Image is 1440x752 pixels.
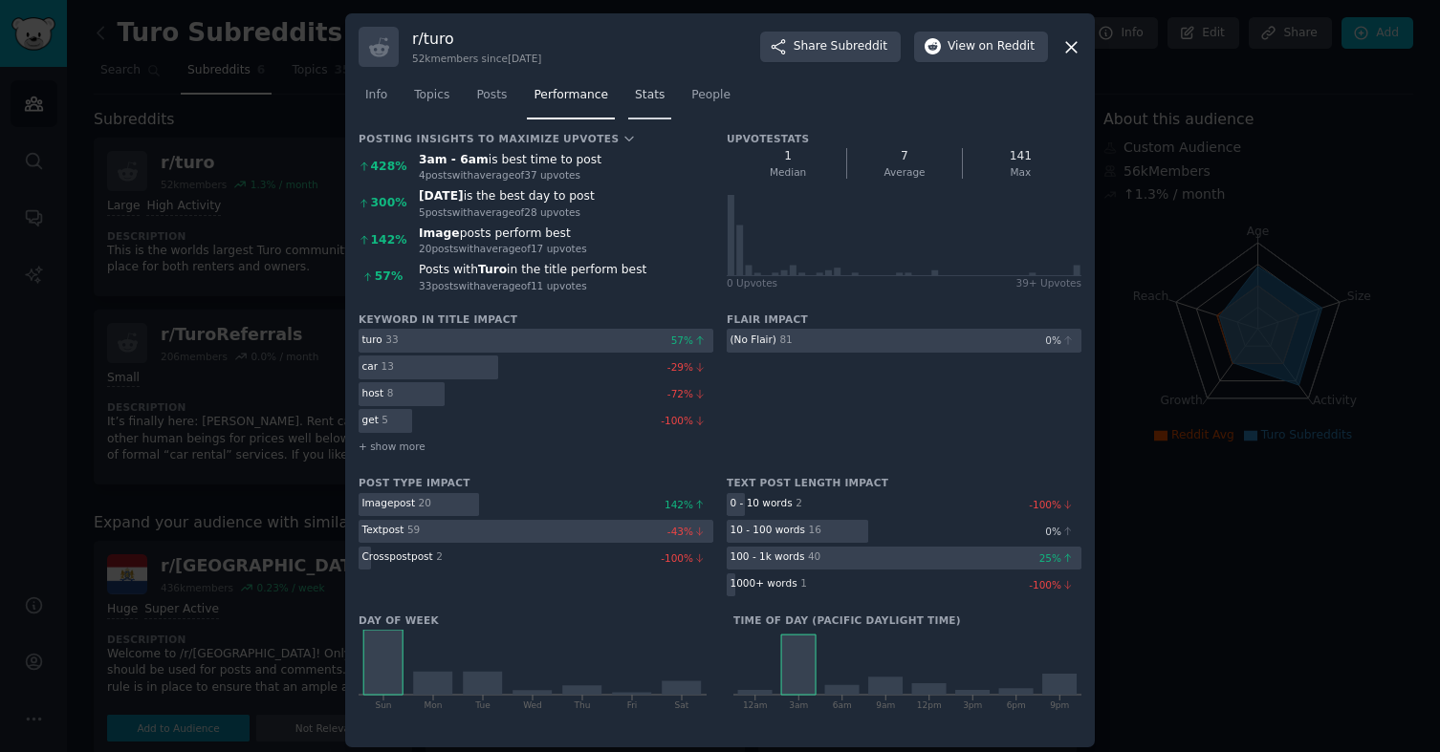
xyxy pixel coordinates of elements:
[800,576,807,590] div: 1
[419,226,713,243] div: posts perform best
[1045,525,1081,538] div: 0 %
[627,700,638,710] tspan: Fri
[796,496,802,509] div: 2
[667,360,713,374] div: -29 %
[412,29,541,49] h3: r/ turo
[476,87,507,104] span: Posts
[436,549,443,563] div: 2
[731,523,805,536] div: 10 - 100 words
[1050,700,1069,710] tspan: 9pm
[365,87,387,104] span: Info
[667,525,713,538] div: -43 %
[963,700,982,710] tspan: 3pm
[375,700,391,710] tspan: Sun
[831,38,887,55] span: Subreddit
[1007,700,1026,710] tspan: 6pm
[628,80,671,119] a: Stats
[970,165,1071,179] div: Max
[979,38,1035,55] span: on Reddit
[667,387,713,400] div: -72 %
[737,165,840,179] div: Median
[425,700,443,710] tspan: Mon
[527,80,615,119] a: Performance
[789,700,808,710] tspan: 3am
[808,523,820,536] div: 16
[362,496,416,509] div: Image post
[563,132,636,145] button: Upvotes
[760,32,901,62] button: ShareSubreddit
[359,440,425,453] span: + show more
[419,153,489,166] b: 3am - 6am
[419,168,713,182] div: 4 post s with average of 37 upvote s
[469,80,513,119] a: Posts
[731,496,793,509] div: 0 - 10 words
[534,87,608,104] span: Performance
[412,52,541,65] div: 52k members since [DATE]
[362,333,382,346] div: turo
[359,613,707,627] h3: Day of week
[948,38,1035,55] span: View
[854,148,955,165] div: 7
[914,32,1048,62] button: Viewon Reddit
[419,496,431,509] div: 20
[419,152,713,169] div: is best time to post
[727,276,777,290] div: 0 Upvote s
[733,613,1081,627] h3: Time of day ( Pacific Daylight Time )
[362,359,379,373] div: car
[371,232,407,249] div: 142 %
[419,188,713,205] div: is the best day to post
[691,87,731,104] span: People
[970,148,1071,165] div: 141
[743,700,768,710] tspan: 12am
[727,132,809,145] h3: Upvote Stats
[1015,276,1081,290] div: 39+ Upvotes
[1039,551,1081,565] div: 25 %
[731,333,776,346] div: (No Flair)
[661,551,713,565] div: -100 %
[1029,498,1081,511] div: -100 %
[675,700,689,710] tspan: Sat
[685,80,737,119] a: People
[362,413,379,426] div: get
[794,38,887,55] span: Share
[671,333,713,347] div: 57 %
[407,523,420,536] div: 59
[414,87,449,104] span: Topics
[362,523,404,536] div: Text post
[523,700,542,710] tspan: Wed
[359,476,713,489] h3: Post Type Impact
[779,333,792,346] div: 81
[419,189,464,203] b: [DATE]
[359,132,559,145] div: Posting Insights to maximize
[419,242,713,255] div: 20 post s with average of 17 upvote s
[419,262,713,279] div: Posts with in the title perform best
[419,205,713,219] div: 5 post s with average of 28 upvote s
[854,165,955,179] div: Average
[876,700,895,710] tspan: 9am
[419,279,713,292] div: 33 post s with average of 11 upvote s
[371,159,407,176] div: 428 %
[362,386,384,399] div: host
[419,226,460,240] b: Image
[661,414,713,427] div: -100 %
[375,269,403,286] div: 57 %
[362,549,433,563] div: Crosspost post
[478,263,507,276] b: Turo
[731,576,797,590] div: 1000+ words
[833,700,852,710] tspan: 6am
[727,476,1081,489] h3: Text Post Length Impact
[1045,333,1081,347] div: 0 %
[563,132,620,145] span: Upvotes
[731,549,805,563] div: 100 - 1k words
[407,80,456,119] a: Topics
[727,312,1081,326] h3: Flair impact
[387,386,394,399] div: 8
[359,80,394,119] a: Info
[382,359,394,373] div: 13
[371,195,407,212] div: 300 %
[474,700,491,710] tspan: Tue
[1029,578,1081,591] div: -100 %
[385,333,398,346] div: 33
[359,312,713,326] h3: Keyword in title impact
